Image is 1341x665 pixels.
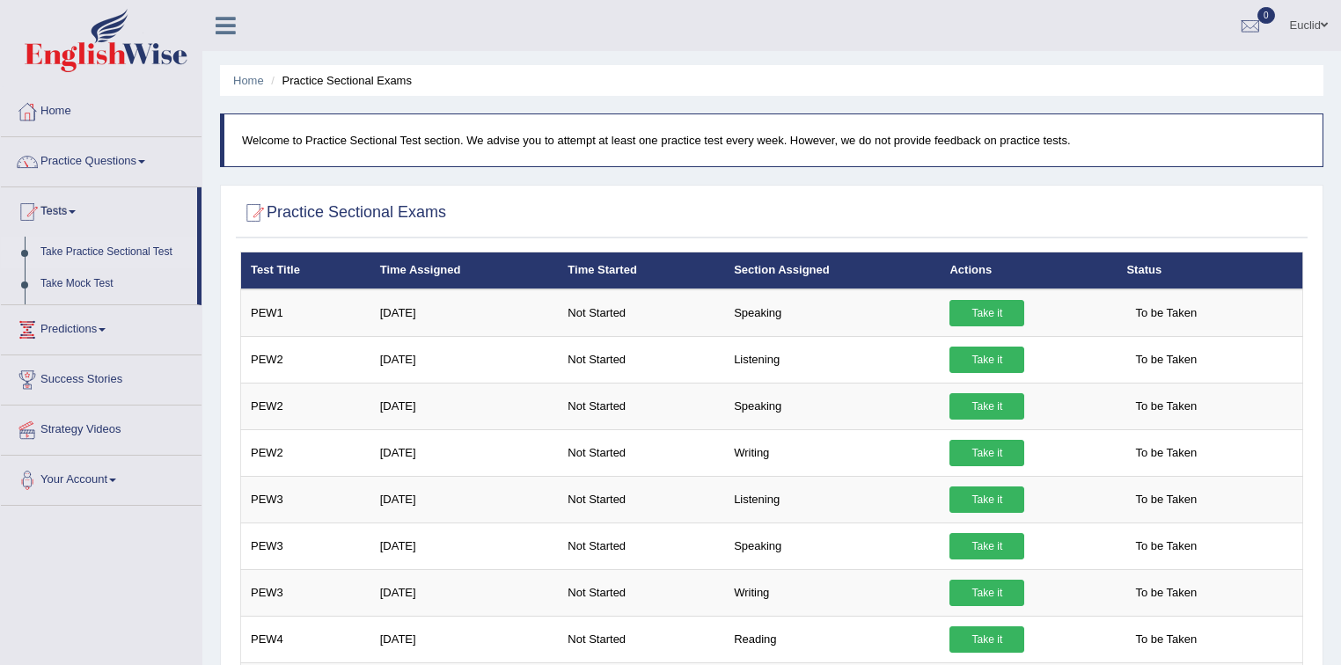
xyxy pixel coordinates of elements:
[241,476,370,522] td: PEW3
[1126,580,1205,606] span: To be Taken
[558,289,724,337] td: Not Started
[1117,252,1302,289] th: Status
[949,580,1024,606] a: Take it
[1,305,202,349] a: Predictions
[1,456,202,500] a: Your Account
[724,252,940,289] th: Section Assigned
[241,522,370,569] td: PEW3
[33,268,197,300] a: Take Mock Test
[1126,533,1205,559] span: To be Taken
[1,87,202,131] a: Home
[1126,626,1205,653] span: To be Taken
[949,300,1024,326] a: Take it
[1126,300,1205,326] span: To be Taken
[724,569,940,616] td: Writing
[949,393,1024,420] a: Take it
[724,522,940,569] td: Speaking
[724,336,940,383] td: Listening
[940,252,1117,289] th: Actions
[949,347,1024,373] a: Take it
[33,237,197,268] a: Take Practice Sectional Test
[558,252,724,289] th: Time Started
[558,616,724,662] td: Not Started
[233,74,264,87] a: Home
[724,429,940,476] td: Writing
[724,476,940,522] td: Listening
[949,440,1024,466] a: Take it
[370,522,559,569] td: [DATE]
[370,252,559,289] th: Time Assigned
[370,476,559,522] td: [DATE]
[558,336,724,383] td: Not Started
[241,429,370,476] td: PEW2
[241,336,370,383] td: PEW2
[240,200,446,226] h2: Practice Sectional Exams
[241,383,370,429] td: PEW2
[558,383,724,429] td: Not Started
[558,569,724,616] td: Not Started
[949,626,1024,653] a: Take it
[1,187,197,231] a: Tests
[1,406,202,449] a: Strategy Videos
[949,533,1024,559] a: Take it
[558,522,724,569] td: Not Started
[558,476,724,522] td: Not Started
[1126,486,1205,513] span: To be Taken
[1,355,202,399] a: Success Stories
[724,289,940,337] td: Speaking
[241,616,370,662] td: PEW4
[1257,7,1275,24] span: 0
[370,289,559,337] td: [DATE]
[241,252,370,289] th: Test Title
[370,383,559,429] td: [DATE]
[558,429,724,476] td: Not Started
[724,383,940,429] td: Speaking
[370,336,559,383] td: [DATE]
[1126,347,1205,373] span: To be Taken
[949,486,1024,513] a: Take it
[1,137,202,181] a: Practice Questions
[370,569,559,616] td: [DATE]
[370,616,559,662] td: [DATE]
[370,429,559,476] td: [DATE]
[33,299,197,331] a: History
[241,289,370,337] td: PEW1
[724,616,940,662] td: Reading
[242,132,1305,149] p: Welcome to Practice Sectional Test section. We advise you to attempt at least one practice test e...
[241,569,370,616] td: PEW3
[1126,440,1205,466] span: To be Taken
[267,72,412,89] li: Practice Sectional Exams
[1126,393,1205,420] span: To be Taken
